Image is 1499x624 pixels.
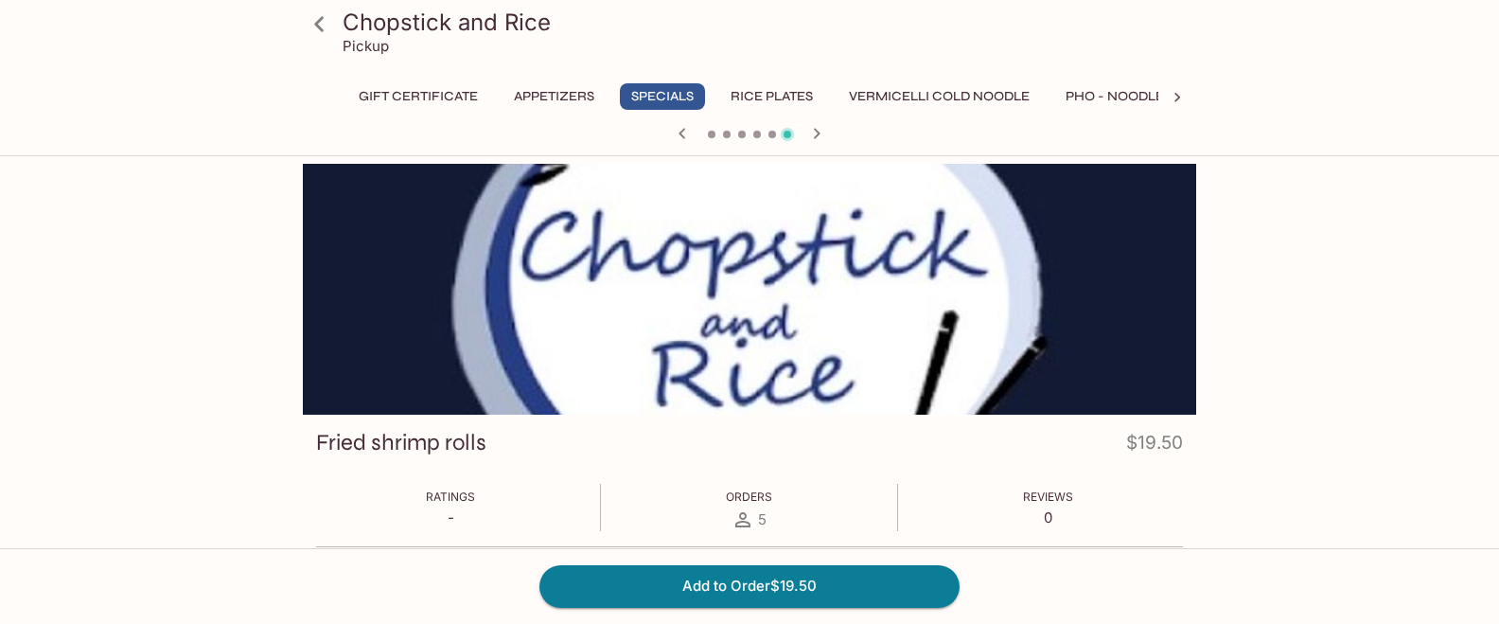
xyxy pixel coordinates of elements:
[758,510,767,528] span: 5
[316,428,486,457] h3: Fried shrimp rolls
[1055,83,1214,110] button: Pho - Noodle Soup
[348,83,488,110] button: Gift Certificate
[343,8,1189,37] h3: Chopstick and Rice
[838,83,1040,110] button: Vermicelli Cold Noodle
[426,490,475,504] span: Ratings
[620,83,705,110] button: Specials
[726,490,772,504] span: Orders
[503,83,605,110] button: Appetizers
[343,37,389,55] p: Pickup
[1023,490,1073,504] span: Reviews
[1126,428,1183,465] h4: $19.50
[539,565,960,607] button: Add to Order$19.50
[1023,508,1073,526] p: 0
[426,508,475,526] p: -
[720,83,823,110] button: Rice Plates
[303,164,1196,415] div: Fried shrimp rolls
